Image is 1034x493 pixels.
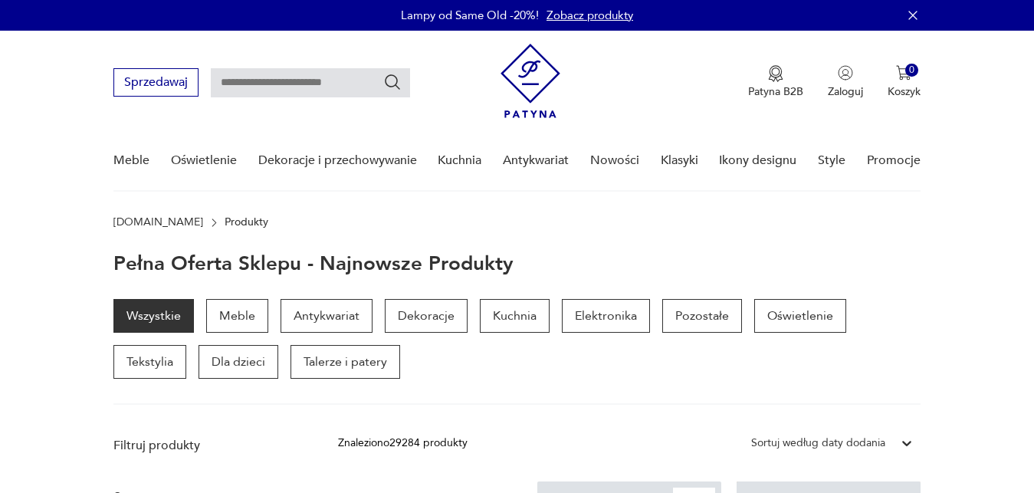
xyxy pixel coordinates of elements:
h1: Pełna oferta sklepu - najnowsze produkty [113,253,514,274]
a: Antykwariat [503,131,569,190]
a: Antykwariat [281,299,373,333]
a: Elektronika [562,299,650,333]
a: Kuchnia [480,299,550,333]
p: Patyna B2B [748,84,803,99]
a: Wszystkie [113,299,194,333]
a: Dekoracje i przechowywanie [258,131,417,190]
p: Koszyk [888,84,921,99]
button: Zaloguj [828,65,863,99]
img: Ikona medalu [768,65,783,82]
a: Oświetlenie [754,299,846,333]
a: Dekoracje [385,299,468,333]
p: Produkty [225,216,268,228]
a: Meble [206,299,268,333]
p: Zaloguj [828,84,863,99]
a: Zobacz produkty [547,8,633,23]
a: Nowości [590,131,639,190]
button: Szukaj [383,73,402,91]
img: Ikonka użytkownika [838,65,853,81]
img: Ikona koszyka [896,65,911,81]
a: Ikony designu [719,131,796,190]
a: Promocje [867,131,921,190]
button: Patyna B2B [748,65,803,99]
button: Sprzedawaj [113,68,199,97]
div: 0 [905,64,918,77]
a: Dla dzieci [199,345,278,379]
img: Patyna - sklep z meblami i dekoracjami vintage [501,44,560,118]
a: Meble [113,131,149,190]
a: Sprzedawaj [113,78,199,89]
p: Filtruj produkty [113,437,301,454]
a: [DOMAIN_NAME] [113,216,203,228]
a: Ikona medaluPatyna B2B [748,65,803,99]
a: Kuchnia [438,131,481,190]
a: Pozostałe [662,299,742,333]
a: Talerze i patery [291,345,400,379]
p: Lampy od Same Old -20%! [401,8,539,23]
button: 0Koszyk [888,65,921,99]
a: Oświetlenie [171,131,237,190]
a: Style [818,131,845,190]
a: Tekstylia [113,345,186,379]
a: Klasyki [661,131,698,190]
div: Sortuj według daty dodania [751,435,885,452]
div: Znaleziono 29284 produkty [338,435,468,452]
